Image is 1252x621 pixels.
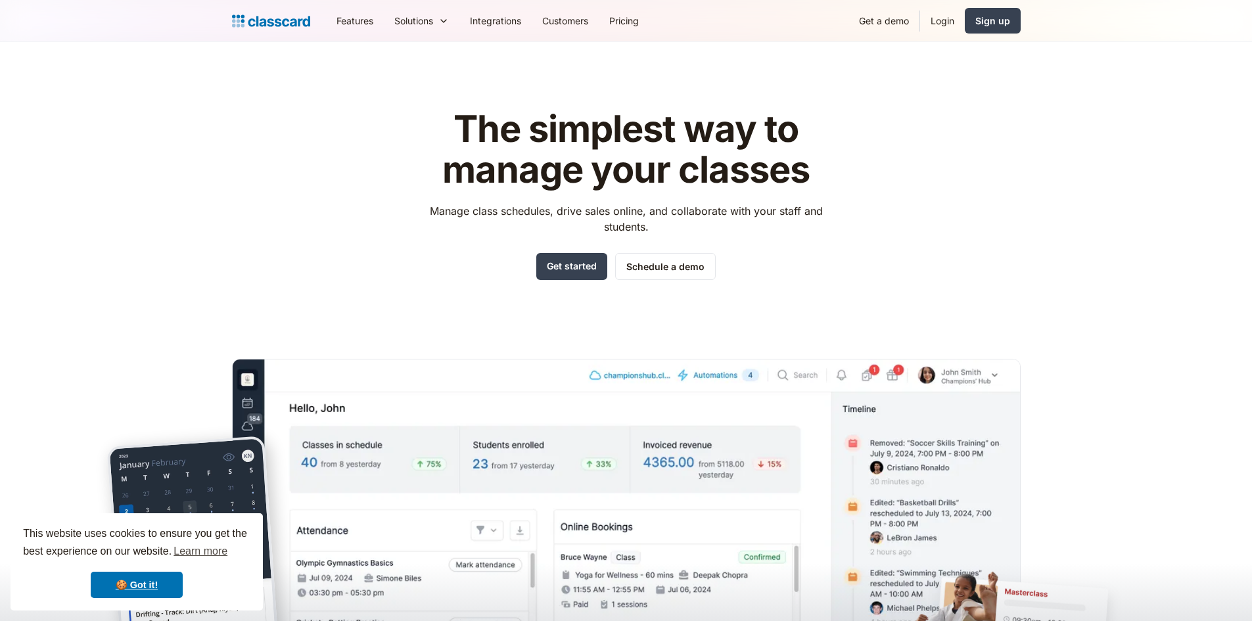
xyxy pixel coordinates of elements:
p: Manage class schedules, drive sales online, and collaborate with your staff and students. [417,203,835,235]
a: home [232,12,310,30]
span: This website uses cookies to ensure you get the best experience on our website. [23,526,250,561]
a: Sign up [965,8,1021,34]
div: Sign up [975,14,1010,28]
div: cookieconsent [11,513,263,610]
a: Customers [532,6,599,35]
a: Pricing [599,6,649,35]
a: learn more about cookies [172,541,229,561]
a: dismiss cookie message [91,572,183,598]
a: Get started [536,253,607,280]
a: Login [920,6,965,35]
div: Solutions [384,6,459,35]
h1: The simplest way to manage your classes [417,109,835,190]
a: Schedule a demo [615,253,716,280]
a: Features [326,6,384,35]
div: Solutions [394,14,433,28]
a: Get a demo [848,6,919,35]
a: Integrations [459,6,532,35]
